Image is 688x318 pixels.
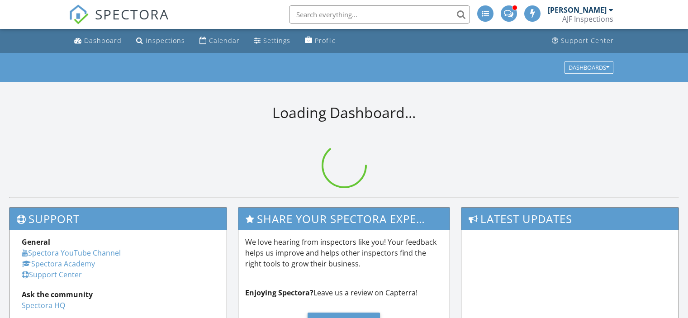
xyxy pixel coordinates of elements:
strong: General [22,237,50,247]
div: Profile [315,36,336,45]
div: Calendar [209,36,240,45]
a: Support Center [548,33,617,49]
a: Profile [301,33,340,49]
h3: Share Your Spectora Experience [238,208,450,230]
h3: Latest Updates [461,208,679,230]
a: Support Center [22,270,82,280]
div: Inspections [146,36,185,45]
a: Spectora HQ [22,300,65,310]
input: Search everything... [289,5,470,24]
a: Spectora Academy [22,259,95,269]
a: Inspections [133,33,189,49]
div: Ask the community [22,289,214,300]
strong: Enjoying Spectora? [245,288,313,298]
img: The Best Home Inspection Software - Spectora [69,5,89,24]
div: Dashboard [84,36,122,45]
span: SPECTORA [95,5,169,24]
h3: Support [9,208,227,230]
p: We love hearing from inspectors like you! Your feedback helps us improve and helps other inspecto... [245,237,443,269]
div: [PERSON_NAME] [548,5,607,14]
a: Spectora YouTube Channel [22,248,121,258]
a: Calendar [196,33,243,49]
a: SPECTORA [69,12,169,31]
a: Settings [251,33,294,49]
a: Dashboard [71,33,125,49]
div: Support Center [561,36,614,45]
div: Settings [263,36,290,45]
button: Dashboards [565,61,613,74]
p: Leave us a review on Capterra! [245,287,443,298]
div: Dashboards [569,64,609,71]
div: AJF Inspections [562,14,613,24]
